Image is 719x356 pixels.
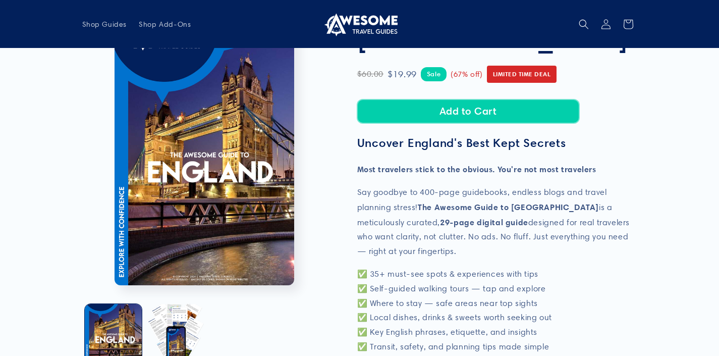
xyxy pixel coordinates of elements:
button: Add to Cart [357,99,579,123]
strong: Most travelers stick to the obvious. You're not most travelers [357,164,596,174]
h3: Uncover England's Best Kept Secrets [357,136,637,150]
span: Shop Guides [82,20,127,29]
span: Limited Time Deal [487,66,557,83]
img: Awesome Travel Guides [322,12,398,36]
span: $60.00 [357,67,384,82]
summary: Search [573,13,595,35]
strong: 29-page digital guide [440,217,528,227]
span: (67% off) [451,68,482,81]
strong: The Awesome Guide to [GEOGRAPHIC_DATA] [418,202,599,212]
span: Sale [421,67,447,81]
span: $19.99 [388,66,417,82]
span: Shop Add-Ons [139,20,191,29]
a: Awesome Travel Guides [318,8,401,40]
a: Shop Guides [76,14,133,35]
p: Say goodbye to 400-page guidebooks, endless blogs and travel planning stress! is a meticulously c... [357,185,637,259]
a: Shop Add-Ons [133,14,197,35]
